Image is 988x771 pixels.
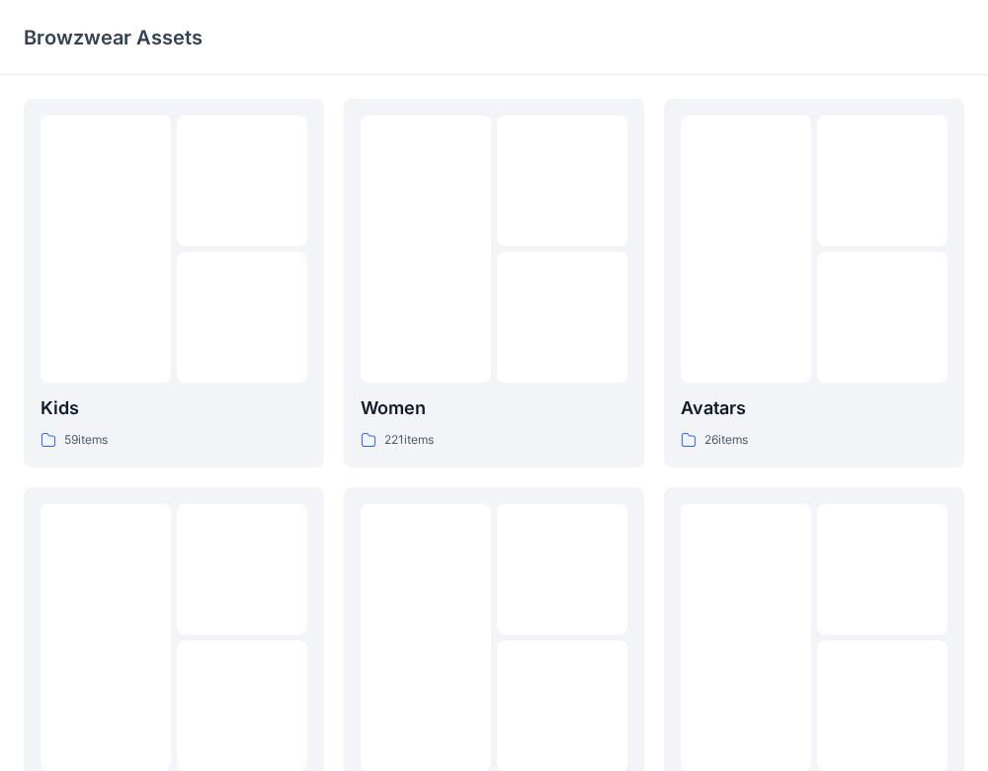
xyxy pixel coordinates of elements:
p: Kids [41,394,307,422]
p: 26 items [704,430,748,451]
p: Women [361,394,627,422]
p: Browzwear Assets [24,24,203,51]
a: Kids59items [24,99,324,468]
p: Avatars [681,394,947,422]
a: Women221items [344,99,644,468]
p: 221 items [384,430,434,451]
p: 59 items [64,430,108,451]
a: Avatars26items [664,99,964,468]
